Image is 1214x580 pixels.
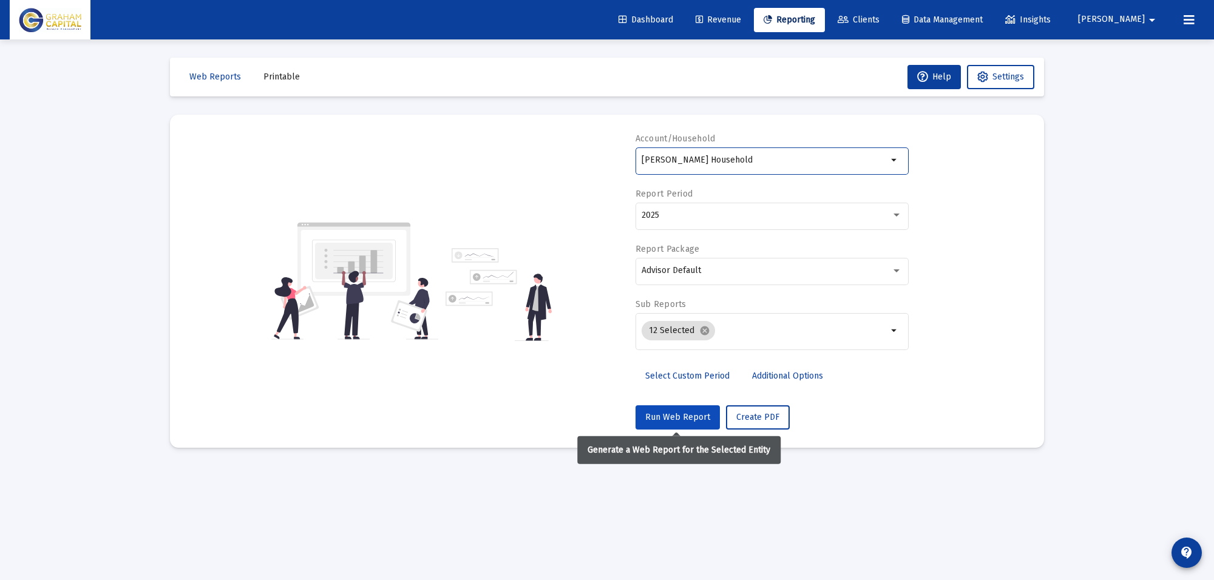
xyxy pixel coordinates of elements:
[642,321,715,340] mat-chip: 12 Selected
[752,371,823,381] span: Additional Options
[1078,15,1145,25] span: [PERSON_NAME]
[263,72,300,82] span: Printable
[189,72,241,82] span: Web Reports
[636,133,716,144] label: Account/Household
[736,412,779,422] span: Create PDF
[271,221,438,341] img: reporting
[645,412,710,422] span: Run Web Report
[699,325,710,336] mat-icon: cancel
[619,15,673,25] span: Dashboard
[1005,15,1051,25] span: Insights
[609,8,683,32] a: Dashboard
[636,299,687,309] label: Sub Reports
[1063,7,1174,32] button: [PERSON_NAME]
[992,72,1024,82] span: Settings
[838,15,880,25] span: Clients
[642,155,887,165] input: Search or select an account or household
[642,210,659,220] span: 2025
[907,65,961,89] button: Help
[887,153,902,167] mat-icon: arrow_drop_down
[636,405,720,430] button: Run Web Report
[726,405,790,430] button: Create PDF
[887,323,902,338] mat-icon: arrow_drop_down
[446,248,552,341] img: reporting-alt
[696,15,741,25] span: Revenue
[254,65,310,89] button: Printable
[686,8,751,32] a: Revenue
[636,189,693,199] label: Report Period
[995,8,1060,32] a: Insights
[1145,8,1159,32] mat-icon: arrow_drop_down
[19,8,81,32] img: Dashboard
[967,65,1034,89] button: Settings
[902,15,983,25] span: Data Management
[764,15,815,25] span: Reporting
[892,8,992,32] a: Data Management
[754,8,825,32] a: Reporting
[645,371,730,381] span: Select Custom Period
[642,265,701,275] span: Advisor Default
[1179,545,1194,560] mat-icon: contact_support
[917,72,951,82] span: Help
[642,319,887,343] mat-chip-list: Selection
[636,244,700,254] label: Report Package
[180,65,251,89] button: Web Reports
[828,8,889,32] a: Clients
